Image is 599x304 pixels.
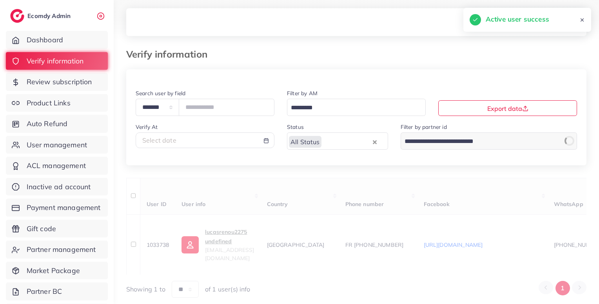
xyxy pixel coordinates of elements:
a: Payment management [6,199,108,217]
span: Inactive ad account [27,182,91,192]
a: Gift code [6,220,108,238]
span: Dashboard [27,35,63,45]
input: Search for option [322,136,371,148]
input: Search for option [402,136,557,148]
span: All Status [289,136,321,148]
span: ACL management [27,161,86,171]
span: Partner BC [27,286,62,297]
button: Export data [438,100,577,116]
span: Market Package [27,266,80,276]
span: Auto Refund [27,119,68,129]
label: Status [287,123,304,131]
div: Search for option [287,132,388,149]
a: Auto Refund [6,115,108,133]
span: Select date [142,136,176,144]
span: Payment management [27,203,101,213]
label: Search user by field [136,89,185,97]
div: Search for option [287,99,426,116]
a: Market Package [6,262,108,280]
label: Filter by AM [287,89,318,97]
a: ACL management [6,157,108,175]
span: Partner management [27,244,96,255]
button: Clear Selected [373,137,377,146]
span: Verify information [27,56,84,66]
a: Review subscription [6,73,108,91]
a: Inactive ad account [6,178,108,196]
a: Partner management [6,241,108,259]
div: Loading... [563,135,575,147]
label: Verify At [136,123,158,131]
span: Gift code [27,224,56,234]
h2: Ecomdy Admin [27,12,73,20]
span: User management [27,140,87,150]
a: logoEcomdy Admin [10,9,73,23]
span: Review subscription [27,77,92,87]
a: Product Links [6,94,108,112]
h3: Verify information [126,49,214,60]
div: Search for option [401,132,577,149]
span: Product Links [27,98,71,108]
img: logo [10,9,24,23]
h5: Active user success [486,14,549,24]
input: Search for option [288,102,416,114]
a: Verify information [6,52,108,70]
a: Partner BC [6,282,108,300]
a: User management [6,136,108,154]
a: Dashboard [6,31,108,49]
span: Export data [487,105,528,112]
label: Filter by partner id [401,123,447,131]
